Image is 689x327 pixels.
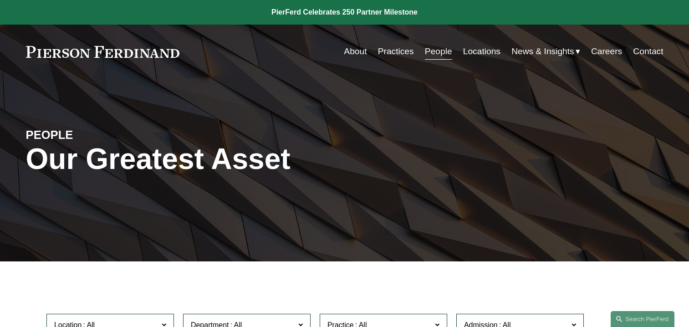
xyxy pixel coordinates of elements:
h1: Our Greatest Asset [26,143,451,176]
a: People [425,43,452,60]
a: Practices [378,43,414,60]
a: Contact [633,43,663,60]
a: Search this site [611,311,674,327]
a: Locations [463,43,500,60]
span: News & Insights [511,44,574,60]
a: About [344,43,367,60]
h4: PEOPLE [26,128,185,142]
a: folder dropdown [511,43,580,60]
a: Careers [591,43,622,60]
